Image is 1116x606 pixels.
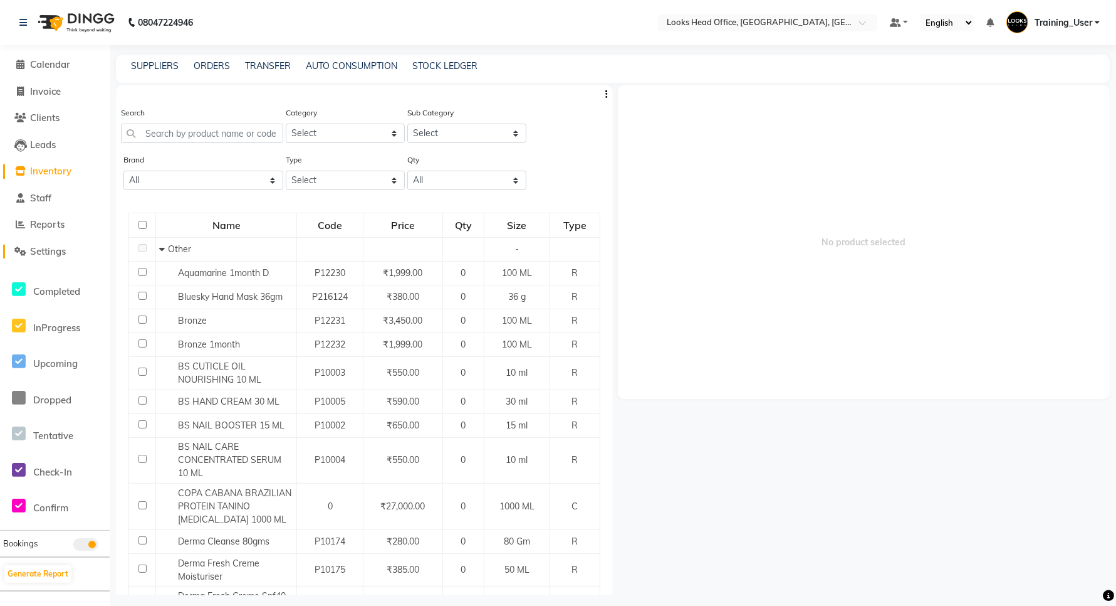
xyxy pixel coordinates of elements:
[178,291,283,302] span: Bluesky Hand Mask 36gm
[178,558,259,582] span: Derma Fresh Creme Moisturiser
[178,396,279,407] span: BS HAND CREAM 30 ML
[3,138,107,152] a: Leads
[315,454,345,465] span: P10004
[138,5,193,40] b: 08047224946
[3,538,38,548] span: Bookings
[571,536,578,547] span: R
[3,58,107,72] a: Calendar
[412,60,477,72] a: STOCK LEDGER
[315,267,345,279] span: P12230
[168,243,191,255] span: Other
[328,501,333,512] span: 0
[30,192,51,204] span: Staff
[571,367,578,378] span: R
[306,60,397,72] a: AUTO CONSUMPTION
[506,367,528,378] span: 10 ml
[3,164,107,179] a: Inventory
[387,291,419,302] span: ₹380.00
[286,107,317,119] label: Category
[504,536,530,547] span: 80 Gm
[571,267,578,279] span: R
[387,454,419,465] span: ₹550.00
[33,322,80,334] span: InProgress
[461,339,466,350] span: 0
[178,420,284,431] span: BS NAIL BOOSTER 15 ML
[461,454,466,465] span: 0
[30,58,70,70] span: Calendar
[286,154,302,166] label: Type
[502,339,532,350] span: 100 ML
[30,139,56,151] span: Leads
[383,339,423,350] span: ₹1,999.00
[407,107,454,119] label: Sub Category
[33,502,68,514] span: Confirm
[387,564,419,575] span: ₹385.00
[30,218,65,230] span: Reports
[178,361,261,385] span: BS CUTICLE OIL NOURISHING 10 ML
[506,396,528,407] span: 30 ml
[312,291,348,302] span: P216124
[3,191,107,206] a: Staff
[461,564,466,575] span: 0
[315,564,345,575] span: P10175
[383,315,423,326] span: ₹3,450.00
[571,339,578,350] span: R
[30,165,71,177] span: Inventory
[502,315,532,326] span: 100 ML
[4,565,71,583] button: Generate Report
[33,430,73,442] span: Tentative
[33,466,72,478] span: Check-In
[504,564,529,575] span: 50 ML
[131,60,179,72] a: SUPPLIERS
[33,358,78,369] span: Upcoming
[407,154,419,166] label: Qty
[178,536,269,547] span: Derma Cleanse 80gms
[3,245,107,259] a: Settings
[157,214,296,237] div: Name
[461,367,466,378] span: 0
[123,154,144,166] label: Brand
[506,454,528,465] span: 10 ml
[178,339,240,350] span: Bronze 1month
[178,315,207,326] span: Bronze
[571,291,578,302] span: R
[30,245,66,257] span: Settings
[461,315,466,326] span: 0
[315,367,345,378] span: P10003
[387,367,419,378] span: ₹550.00
[571,396,578,407] span: R
[461,396,466,407] span: 0
[515,243,519,255] span: -
[461,536,466,547] span: 0
[298,214,362,237] div: Code
[1035,16,1092,29] span: Training_User
[315,396,345,407] span: P10005
[485,214,549,237] div: Size
[508,291,526,302] span: 36 g
[506,420,528,431] span: 15 ml
[1006,11,1028,33] img: Training_User
[387,536,419,547] span: ₹280.00
[571,315,578,326] span: R
[499,501,535,512] span: 1000 ML
[461,420,466,431] span: 0
[618,85,1110,399] span: No product selected
[383,267,423,279] span: ₹1,999.00
[178,267,269,279] span: Aquamarine 1month D
[551,214,599,237] div: Type
[381,501,425,512] span: ₹27,000.00
[315,315,345,326] span: P12231
[178,441,281,479] span: BS NAIL CARE CONCENTRATED SERUM 10 ML
[33,285,80,297] span: Completed
[315,339,345,350] span: P12232
[194,60,230,72] a: ORDERS
[121,124,283,143] input: Search by product name or code
[364,214,441,237] div: Price
[387,396,419,407] span: ₹590.00
[502,267,532,279] span: 100 ML
[33,394,71,406] span: Dropped
[461,291,466,302] span: 0
[315,536,345,547] span: P10174
[571,420,578,431] span: R
[245,60,291,72] a: TRANSFER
